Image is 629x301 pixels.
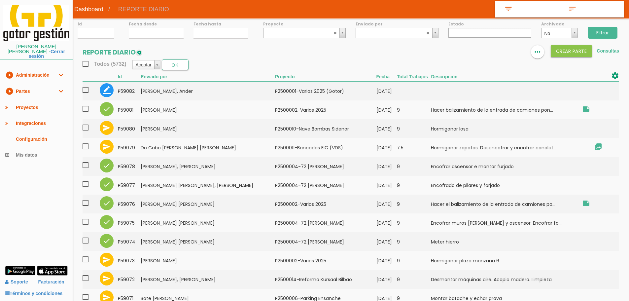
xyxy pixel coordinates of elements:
[103,124,111,132] i: send
[5,266,36,276] img: google-play.png
[141,232,275,251] td: [PERSON_NAME] [PERSON_NAME]
[376,195,397,213] td: [DATE]
[57,67,65,83] i: expand_more
[448,21,531,27] label: Estado
[118,213,141,232] td: 59075
[118,195,141,213] td: 59076
[5,83,13,99] i: play_circle_filled
[103,218,111,226] i: check
[431,138,578,157] td: Hormigonar zapatas. Desencofrar y encofrar canalet...
[5,67,13,83] i: play_circle_filled
[431,270,578,289] td: Desmontar máquinas aire. Acopio madera. Limpieza
[135,60,151,69] span: Aceptar
[541,21,577,27] label: Archivado
[57,83,65,99] i: expand_more
[275,138,376,157] td: P2500011-Bancadas EIC (VDS)
[397,119,431,138] td: 9
[397,213,431,232] td: 9
[275,119,376,138] td: P2500010-Nave Bombas Sidenor
[275,232,376,251] td: P2500004-72 [PERSON_NAME]
[376,72,397,81] th: Fecha
[397,195,431,213] td: 9
[275,213,376,232] td: P2500004-72 [PERSON_NAME]
[376,176,397,195] td: [DATE]
[397,270,431,289] td: 9
[431,100,578,119] td: Hacer balizamiento de la entrada de camiones pon...
[118,176,141,195] td: 59077
[376,270,397,289] td: [DATE]
[3,5,69,41] img: itcons-logo
[136,50,142,56] img: edit-1.png
[376,251,397,270] td: [DATE]
[141,138,275,157] td: Do Cabo [PERSON_NAME] [PERSON_NAME]
[376,232,397,251] td: [DATE]
[133,60,160,69] a: Aceptar
[541,28,577,38] a: No
[141,72,275,81] th: Enviado por
[544,28,569,39] span: No
[275,157,376,176] td: P2500004-72 [PERSON_NAME]
[275,100,376,119] td: P2500002-Varios 2025
[118,119,141,138] td: 59080
[376,157,397,176] td: [DATE]
[397,100,431,119] td: 9
[397,157,431,176] td: 9
[397,232,431,251] td: 9
[551,48,592,54] a: Crear PARTE
[376,213,397,232] td: [DATE]
[118,100,141,119] td: 59081
[103,86,111,94] i: border_color
[588,27,617,39] input: Filtrar
[275,251,376,270] td: P2500002-Varios 2025
[582,199,590,207] i: Obra Zarautz
[78,21,114,27] label: id
[83,49,142,56] h2: REPORTE DIARIO
[431,157,578,176] td: Encofrar ascensor e montar furjado
[141,157,275,176] td: [PERSON_NAME], [PERSON_NAME]
[5,279,28,284] a: Soporte
[431,213,578,232] td: Encofrar muros [PERSON_NAME] y ascensor. Encofrar fo...
[275,81,376,100] td: P2500001-Varios 2025 (Gotor)
[503,5,514,14] i: filter_list
[397,72,431,81] th: Total Trabajos
[611,72,619,80] i: settings
[551,45,592,57] button: Crear PARTE
[431,72,578,81] th: Descripción
[567,5,578,14] i: sort
[582,105,590,113] i: Obra carretera Zarautz
[533,45,542,58] i: more_horiz
[29,49,65,59] a: Cerrar sesión
[103,275,111,282] i: send
[431,251,578,270] td: Hormigonar plaza manzana 6
[118,81,141,100] td: 59082
[376,138,397,157] td: [DATE]
[103,143,111,151] i: send
[38,276,64,288] a: Facturación
[431,119,578,138] td: Hormigonar losa
[141,119,275,138] td: [PERSON_NAME]
[113,1,174,18] span: REPORTE DIARIO
[495,1,560,17] a: filter_list
[275,176,376,195] td: P2500004-72 [PERSON_NAME]
[376,119,397,138] td: [DATE]
[103,105,111,113] i: check
[141,176,275,195] td: [PERSON_NAME] [PERSON_NAME], [PERSON_NAME]
[376,100,397,119] td: [DATE]
[118,270,141,289] td: 59072
[141,195,275,213] td: [PERSON_NAME] [PERSON_NAME]
[141,251,275,270] td: [PERSON_NAME]
[129,21,184,27] label: Fecha desde
[275,270,376,289] td: P2500014-Reforma Kursaal Bilbao
[103,180,111,188] i: check
[141,81,275,100] td: [PERSON_NAME], Ander
[118,72,141,81] th: Id
[162,59,189,70] button: OK
[141,270,275,289] td: [PERSON_NAME], [PERSON_NAME]
[118,232,141,251] td: 59074
[193,21,248,27] label: Fecha hasta
[376,81,397,100] td: [DATE]
[397,251,431,270] td: 9
[356,21,438,27] label: Enviado por
[263,21,346,27] label: Proyecto
[118,157,141,176] td: 59078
